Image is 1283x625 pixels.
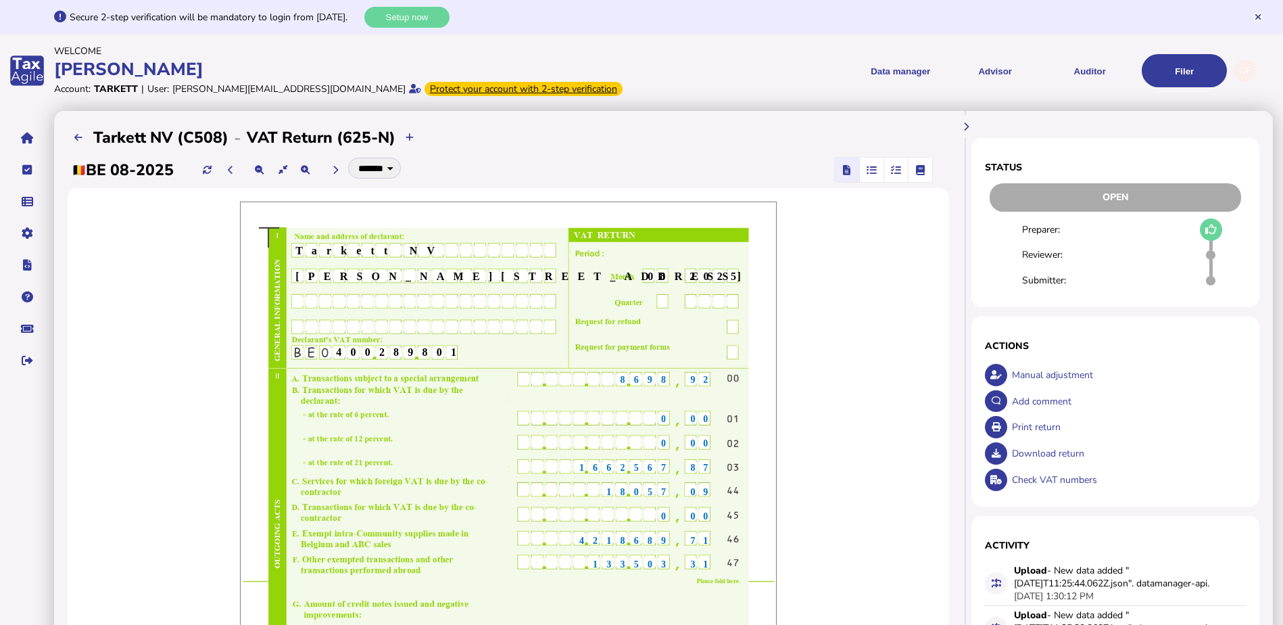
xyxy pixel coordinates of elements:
button: Sign out [13,346,41,375]
span: 0 [661,511,675,522]
span: 133503 [593,559,675,570]
div: [DATE] 1:30:12 PM [1014,590,1094,603]
button: Home [13,124,41,152]
button: Manage settings [13,219,41,248]
i: Data for this filing changed [992,578,1001,588]
span: 87 [690,463,716,473]
span: 0 [661,414,675,424]
button: Data manager [13,187,41,216]
div: From Oct 1, 2025, 2-step verification will be required to login. Set it up now... [425,82,623,96]
button: Next period [324,159,347,181]
mat-button-toggle: Ledger [908,158,932,182]
span: 31 [690,559,716,570]
img: be.png [72,165,86,175]
button: Help pages [13,283,41,311]
div: Account: [54,83,91,95]
div: - New data added "[DATE]T11:25:44.062Z.json". datamanager-api. [1014,564,1217,590]
span: 00 [690,438,716,448]
span: 18057 [606,487,675,497]
button: Reset the return view [272,159,294,181]
div: Open [990,183,1241,212]
button: Auditor [1047,54,1132,87]
mat-button-toggle: Reconcilliation view by tax code [883,158,908,182]
span: 92 [690,375,716,385]
span: 00 [690,511,716,522]
div: Add comment [1009,388,1246,415]
span: 8698 [620,375,675,385]
h1: Status [985,161,1246,174]
h1: Activity [985,539,1246,552]
button: Download return [985,442,1007,465]
div: Secure 2-step verification will be mandatory to login from [DATE]. [70,11,361,24]
button: Hide [955,115,977,137]
menu: navigate products [644,54,1228,87]
i: Data manager [22,202,33,202]
span: 4218689 [579,536,675,546]
div: Profile settings [1234,60,1256,82]
h2: BE 08-2025 [72,160,174,181]
button: Previous period [220,159,242,181]
b: 2025 [689,271,744,282]
button: Upload transactions [399,126,421,149]
b: 400289801 [336,346,465,358]
span: 09 [690,487,716,497]
span: 00 [690,414,716,424]
div: Return status - Actions are restricted to nominated users [985,183,1246,212]
button: Make the return view smaller [249,159,271,181]
div: User: [147,83,169,95]
button: Filer [1142,54,1227,87]
button: Developer hub links [13,251,41,279]
span: 1662567 [579,463,675,473]
div: Download return [1009,440,1246,467]
button: Check VAT numbers on return. [985,469,1007,491]
div: [PERSON_NAME][EMAIL_ADDRESS][DOMAIN_NAME] [172,83,406,95]
b: 08 [648,271,672,282]
button: Raise a support ticket [13,315,41,343]
i: Email verified [409,84,421,93]
strong: Upload [1014,609,1047,622]
button: Open printable view of return. [985,416,1007,438]
div: Print return [1009,414,1246,440]
div: Submitter: [1022,274,1092,287]
button: Tasks [13,156,41,184]
b: [PERSON_NAME][STREET_ADDRESS] [295,271,750,282]
h2: Tarkett NV (C508) [93,127,228,148]
button: Shows a dropdown of Data manager options [858,54,943,87]
h1: Actions [985,340,1246,352]
h2: VAT Return (625-N) [247,127,395,148]
button: Hide message [1253,12,1263,22]
mat-button-toggle: Return view [835,158,859,182]
div: Welcome [54,45,637,57]
button: Filing calendar - month view [68,126,90,149]
div: Preparer: [1022,223,1092,236]
div: Manual adjustment [1009,362,1246,388]
button: Setup now [364,7,450,28]
b: Tarkett NV [295,245,444,256]
div: Check VAT numbers [1009,467,1246,493]
button: Make the return view larger [294,159,316,181]
span: 0 [661,438,675,448]
strong: Upload [1014,564,1047,577]
span: 71 [690,536,716,546]
div: [PERSON_NAME] [54,57,637,81]
button: Mark as draft [1200,218,1222,241]
mat-button-toggle: Reconcilliation view by document [859,158,883,182]
div: Tarkett [94,83,138,95]
button: Shows a dropdown of VAT Advisor options [952,54,1038,87]
button: Refresh data for current period [196,159,218,181]
div: - [228,127,247,149]
button: Make a comment in the activity log. [985,390,1007,413]
div: Reviewer: [1022,248,1092,261]
button: Make an adjustment to this return. [985,364,1007,386]
div: | [141,83,144,95]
